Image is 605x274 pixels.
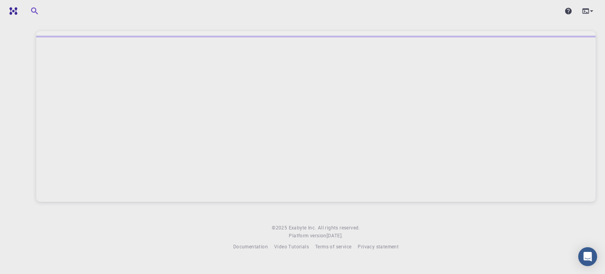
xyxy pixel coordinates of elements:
a: Exabyte Inc. [289,224,316,232]
span: All rights reserved. [318,224,360,232]
div: Open Intercom Messenger [578,247,597,266]
a: Video Tutorials [274,243,309,251]
a: Terms of service [315,243,351,251]
span: Privacy statement [358,243,399,250]
a: Documentation [233,243,268,251]
span: Exabyte Inc. [289,224,316,231]
span: [DATE] . [327,232,343,239]
img: logo [6,7,17,15]
span: © 2025 [272,224,288,232]
span: Documentation [233,243,268,250]
span: Terms of service [315,243,351,250]
a: [DATE]. [327,232,343,240]
span: Video Tutorials [274,243,309,250]
a: Privacy statement [358,243,399,251]
span: Platform version [289,232,326,240]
